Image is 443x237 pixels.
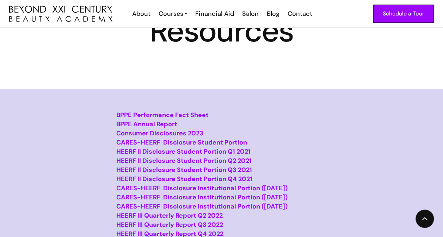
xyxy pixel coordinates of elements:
div: About [132,9,150,18]
a: CARES-HEERF Disclosure Institutional Portion ([DATE]) [116,202,288,211]
img: beyond 21st century beauty academy logo [9,6,112,22]
a: Financial Aid [191,9,238,18]
a: Blog [262,9,283,18]
a: About [128,9,154,18]
a: BPPE Performance Fact Sheet [116,111,209,119]
a: Consumer Disclosures 2023 [116,129,203,137]
a: CARES-HEERF Disclosure Institutional Portion ([DATE]) [116,184,288,192]
a: HEERF III Quarterly Report Q3 2022 [116,220,223,229]
h1: Resources [9,18,434,44]
a: Courses [159,9,187,18]
a: CARES-HEERF Disclosure Student Portion [116,138,247,147]
a: HEERF III Quarterly Report Q2 2022 [116,211,223,220]
div: Schedule a Tour [383,9,424,18]
a: home [9,6,112,22]
div: Financial Aid [195,9,234,18]
div: Salon [242,9,259,18]
a: BPPE Annual Report [116,120,177,128]
a: HEERF II Disclosure Student Portion Q1 2021 [116,147,251,156]
a: HEERF II Disclosure Student Portion Q3 2021 [116,166,252,174]
a: HEERF II Disclosure Student Portion Q2 2021 [116,156,252,165]
div: Blog [267,9,279,18]
a: CARES-HEERF Disclosure Institutional Portion ([DATE]) [116,193,288,201]
div: Contact [288,9,312,18]
a: HEERF II Disclosure Student Portion Q4 2021 [116,175,252,183]
a: Contact [283,9,316,18]
div: Courses [159,9,183,18]
a: Salon [238,9,262,18]
a: Schedule a Tour [373,5,434,23]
